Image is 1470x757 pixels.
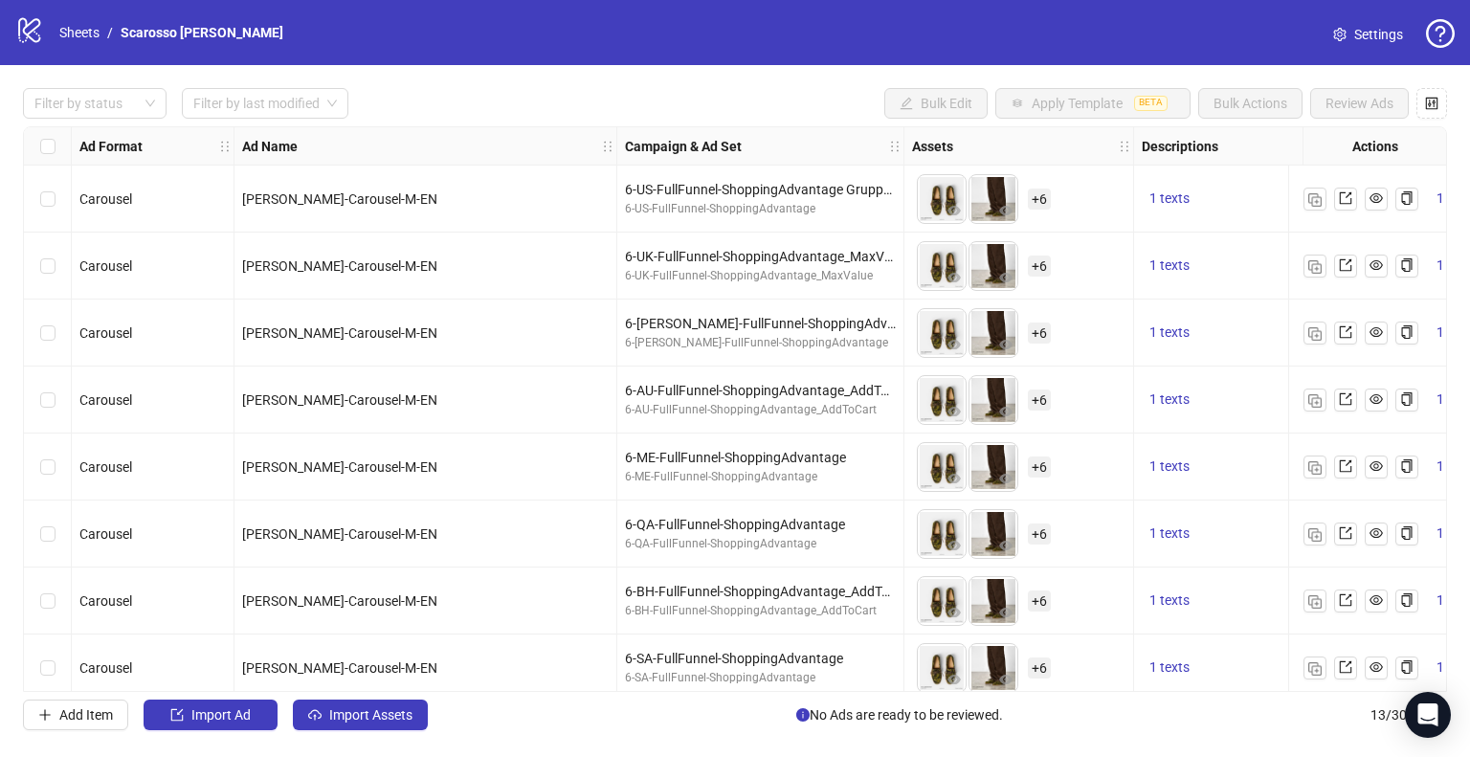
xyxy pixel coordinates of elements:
span: [PERSON_NAME]-Carousel-M-EN [242,392,437,408]
div: Resize Ad Name column [612,127,616,165]
span: plus [38,708,52,722]
img: Duplicate [1308,662,1322,676]
span: Carousel [79,191,132,207]
span: [PERSON_NAME]-Carousel-M-EN [242,526,437,542]
span: eye [999,606,1013,619]
span: export [1339,526,1352,540]
button: Preview [943,669,966,692]
img: Asset 1 [918,175,966,223]
span: eye [999,204,1013,217]
span: copy [1400,660,1414,674]
span: [PERSON_NAME]-Carousel-M-EN [242,191,437,207]
img: Duplicate [1308,327,1322,341]
span: export [1339,459,1352,473]
span: + 6 [1028,189,1051,210]
span: eye [999,338,1013,351]
button: Import Ad [144,700,278,730]
a: Sheets [56,22,103,43]
span: cloud-upload [308,708,322,722]
button: Preview [994,267,1017,290]
div: 6-US-FullFunnel-ShoppingAdvantage Gruppo di inserzioni [625,179,896,200]
span: 1 texts [1149,592,1190,608]
button: 1 texts [1142,389,1197,412]
button: Preview [943,200,966,223]
div: 6-ME-FullFunnel-ShoppingAdvantage [625,468,896,486]
span: eye [999,472,1013,485]
span: Carousel [79,660,132,676]
img: Asset 2 [969,242,1017,290]
span: eye [947,204,961,217]
span: + 6 [1028,456,1051,478]
img: Duplicate [1308,394,1322,408]
span: copy [1400,459,1414,473]
span: Import Assets [329,707,412,723]
span: holder [218,140,232,153]
span: Settings [1354,24,1403,45]
button: Preview [994,602,1017,625]
span: 1 texts [1149,190,1190,206]
div: 6-AU-FullFunnel-ShoppingAdvantage_AddToCart [625,380,896,401]
span: copy [1400,392,1414,406]
button: Preview [943,468,966,491]
span: [PERSON_NAME]-Carousel-M-EN [242,593,437,609]
span: export [1339,258,1352,272]
span: eye [947,338,961,351]
button: Duplicate [1303,389,1326,412]
span: 1 texts [1149,324,1190,340]
span: copy [1400,593,1414,607]
div: 6-QA-FullFunnel-ShoppingAdvantage [625,514,896,535]
strong: Campaign & Ad Set [625,136,742,157]
img: Duplicate [1308,461,1322,475]
span: 1 texts [1149,525,1190,541]
span: Carousel [79,325,132,341]
span: 1 texts [1149,257,1190,273]
span: eye [999,271,1013,284]
span: eye [1370,660,1383,674]
span: holder [614,140,628,153]
button: 1 texts [1142,322,1197,345]
div: 6-UK-FullFunnel-ShoppingAdvantage_MaxValue [625,246,896,267]
div: 6-UK-FullFunnel-ShoppingAdvantage_MaxValue [625,267,896,285]
div: 6-[PERSON_NAME]-FullFunnel-ShoppingAdvantage [625,313,896,334]
div: Select row 5 [24,434,72,501]
span: eye [947,673,961,686]
span: eye [947,539,961,552]
div: Select row 3 [24,300,72,367]
span: copy [1400,191,1414,205]
div: 6-AU-FullFunnel-ShoppingAdvantage_AddToCart [625,401,896,419]
button: Preview [943,535,966,558]
span: control [1425,97,1438,110]
span: import [170,708,184,722]
span: eye [1370,593,1383,607]
div: Resize Ad Format column [229,127,234,165]
button: Bulk Actions [1198,88,1303,119]
button: Duplicate [1303,255,1326,278]
img: Asset 2 [969,175,1017,223]
img: Asset 1 [918,510,966,558]
span: eye [1370,191,1383,205]
span: holder [888,140,902,153]
span: info-circle [796,708,810,722]
span: Carousel [79,593,132,609]
span: question-circle [1426,19,1455,48]
span: setting [1333,28,1347,41]
button: 1 texts [1142,523,1197,545]
div: 6-BH-FullFunnel-ShoppingAdvantage_AddToCart [625,581,896,602]
button: Duplicate [1303,456,1326,479]
span: + 6 [1028,523,1051,545]
div: Select row 4 [24,367,72,434]
img: Duplicate [1308,193,1322,207]
span: export [1339,392,1352,406]
span: [PERSON_NAME]-Carousel-M-EN [242,660,437,676]
img: Duplicate [1308,595,1322,609]
span: + 6 [1028,256,1051,277]
img: Asset 1 [918,443,966,491]
button: 1 texts [1142,255,1197,278]
img: Duplicate [1308,260,1322,274]
div: 6-[PERSON_NAME]-FullFunnel-ShoppingAdvantage [625,334,896,352]
button: Duplicate [1303,590,1326,612]
span: eye [1370,325,1383,339]
button: Bulk Edit [884,88,988,119]
button: Preview [994,535,1017,558]
strong: Descriptions [1142,136,1218,157]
